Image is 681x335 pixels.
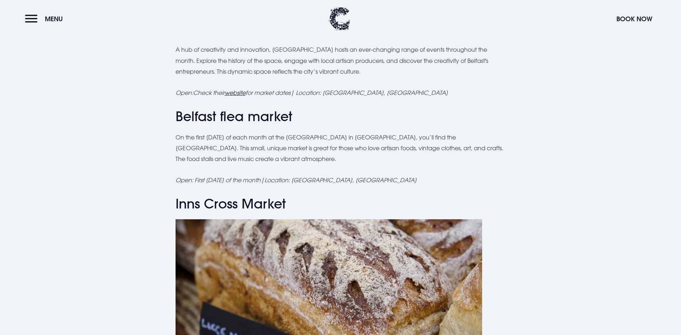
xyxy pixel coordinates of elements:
em: Check their for market dates [193,89,290,96]
button: Menu [25,11,66,27]
p: On the first [DATE] of each month at the [GEOGRAPHIC_DATA] in [GEOGRAPHIC_DATA], you’ll find the ... [176,132,506,165]
em: | [176,176,417,184]
img: Clandeboye Lodge [329,7,350,31]
h3: Belfast flea market [176,109,506,124]
p: A hub of creativity and innovation, [GEOGRAPHIC_DATA] hosts an ever-changing range of events thro... [176,44,506,77]
a: website [225,89,246,96]
span: Menu [45,15,63,23]
em: Open: First [DATE] of the month [176,176,261,184]
em: Location: [GEOGRAPHIC_DATA], [GEOGRAPHIC_DATA] [265,176,417,184]
h3: Inns Cross Market [176,196,506,212]
button: Book Now [613,11,656,27]
em: Open: | Location: [GEOGRAPHIC_DATA], [GEOGRAPHIC_DATA] [176,89,448,96]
